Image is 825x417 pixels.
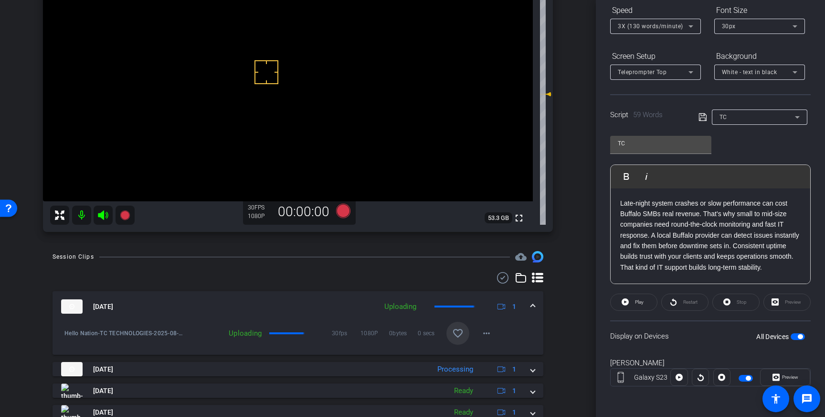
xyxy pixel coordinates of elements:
p: Late‑night system crashes or slow performance can cost Buffalo SMBs real revenue. That’s why smal... [620,198,801,273]
div: Script [610,110,685,121]
img: Session clips [532,251,543,263]
div: Processing [433,364,478,375]
span: TC [719,114,727,121]
div: 00:00:00 [272,204,336,220]
div: Session Clips [53,252,94,262]
span: 1 [512,364,516,374]
div: 30 [248,204,272,211]
div: thumb-nail[DATE]Uploading1 [53,322,543,355]
mat-icon: cloud_upload [515,251,527,263]
mat-expansion-panel-header: thumb-nail[DATE]Ready1 [53,384,543,398]
span: 59 Words [633,110,663,119]
mat-icon: fullscreen [513,212,525,224]
span: Destinations for your clips [515,251,527,263]
span: [DATE] [93,302,113,312]
div: Display on Devices [610,320,811,351]
mat-icon: accessibility [770,393,782,405]
span: Hello Nation-TC TECHNOLOGIES-2025-08-26-13-09-36-662-0 [64,329,183,338]
mat-icon: favorite_border [452,328,464,339]
span: 1 [512,386,516,396]
span: 1080P [360,329,389,338]
button: Preview [760,369,810,386]
img: thumb-nail [61,299,83,314]
div: [PERSON_NAME] [610,358,811,369]
div: Screen Setup [610,48,701,65]
img: thumb-nail [61,384,83,398]
mat-icon: more_horiz [481,328,492,339]
mat-expansion-panel-header: thumb-nail[DATE]Processing1 [53,362,543,376]
mat-icon: 0 dB [540,88,551,100]
span: 1 [512,302,516,312]
div: Uploading [380,301,421,312]
div: Galaxy S23 [631,373,671,383]
label: All Devices [756,332,791,341]
span: [DATE] [93,386,113,396]
div: Font Size [714,2,805,19]
mat-expansion-panel-header: thumb-nail[DATE]Uploading1 [53,291,543,322]
span: 53.3 GB [485,212,512,224]
span: White - text in black [722,69,777,76]
img: thumb-nail [61,362,83,376]
span: Play [635,299,644,305]
mat-icon: message [801,393,813,405]
span: 3X (130 words/minute) [618,23,683,30]
div: Speed [610,2,701,19]
span: 0bytes [389,329,418,338]
div: Background [714,48,805,65]
span: [DATE] [93,364,113,374]
span: 30fps [332,329,360,338]
span: 30px [722,23,736,30]
div: 1080P [248,212,272,220]
div: Uploading [183,329,266,338]
div: Ready [449,385,478,396]
span: 0 secs [418,329,446,338]
button: Play [610,294,657,311]
span: Preview [782,374,798,380]
span: Teleprompter Top [618,69,666,76]
input: Title [618,138,704,149]
span: FPS [254,204,264,211]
